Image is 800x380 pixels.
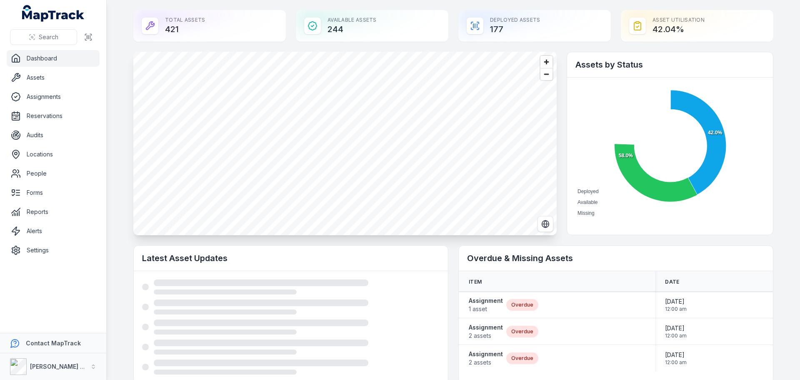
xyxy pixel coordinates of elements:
[22,5,85,22] a: MapTrack
[7,204,100,220] a: Reports
[575,59,765,70] h2: Assets by Status
[469,358,503,367] span: 2 assets
[469,323,503,332] strong: Assignment
[7,184,100,201] a: Forms
[39,33,58,41] span: Search
[469,297,503,305] strong: Assignment
[506,326,538,337] div: Overdue
[30,363,98,370] strong: [PERSON_NAME] Group
[469,323,503,340] a: Assignment2 assets
[7,146,100,163] a: Locations
[7,223,100,239] a: Alerts
[133,52,557,235] canvas: Map
[467,252,765,264] h2: Overdue & Missing Assets
[540,56,552,68] button: Zoom in
[7,108,100,124] a: Reservations
[577,210,595,216] span: Missing
[506,352,538,364] div: Overdue
[469,350,503,358] strong: Assignment
[26,340,81,347] strong: Contact MapTrack
[577,199,597,205] span: Available
[7,127,100,143] a: Audits
[665,306,687,312] span: 12:00 am
[7,242,100,259] a: Settings
[142,252,440,264] h2: Latest Asset Updates
[469,350,503,367] a: Assignment2 assets
[506,299,538,311] div: Overdue
[665,297,687,306] span: [DATE]
[10,29,77,45] button: Search
[577,189,599,194] span: Deployed
[665,351,687,366] time: 8/25/2025, 12:00:00 AM
[7,165,100,182] a: People
[469,332,503,340] span: 2 assets
[665,351,687,359] span: [DATE]
[540,68,552,80] button: Zoom out
[7,69,100,86] a: Assets
[469,297,503,313] a: Assignment1 asset
[665,324,687,339] time: 9/2/2025, 12:00:00 AM
[665,297,687,312] time: 7/31/2025, 12:00:00 AM
[7,88,100,105] a: Assignments
[7,50,100,67] a: Dashboard
[665,332,687,339] span: 12:00 am
[665,324,687,332] span: [DATE]
[665,359,687,366] span: 12:00 am
[537,216,553,232] button: Switch to Satellite View
[665,279,679,285] span: Date
[469,305,503,313] span: 1 asset
[469,279,482,285] span: Item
